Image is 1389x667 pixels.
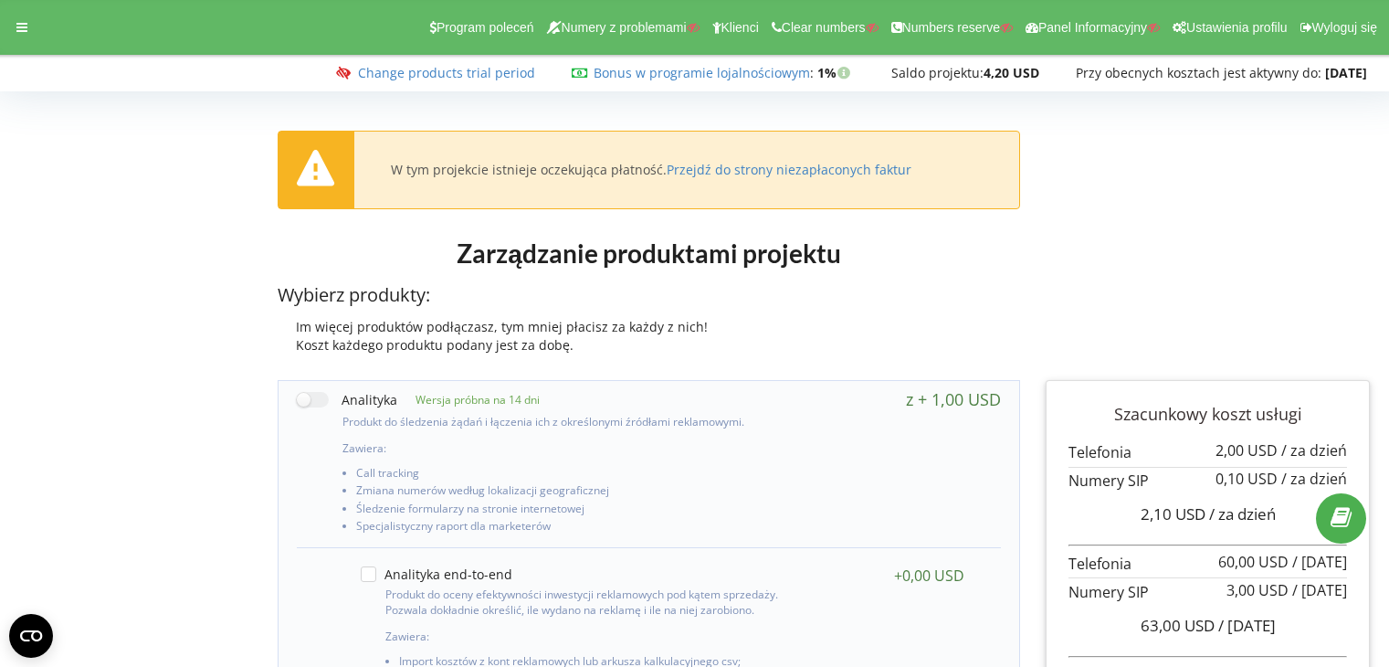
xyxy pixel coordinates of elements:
[594,64,814,81] span: :
[342,440,790,456] p: Zawiera:
[894,566,964,585] div: +0,00 USD
[1218,615,1276,636] span: / [DATE]
[891,64,984,81] span: Saldo projektu:
[902,20,1000,35] span: Numbers reserve
[385,587,784,618] p: Produkt do oceny efektywności inwestycji reklamowych pod kątem sprzedaży. Pozwala dokładnie okreś...
[278,318,1021,336] div: Im więcej produktów podłączasz, tym mniej płacisz za każdy z nich!
[385,629,784,644] p: Zawiera:
[1218,552,1289,572] span: 60,00 USD
[361,566,512,582] label: Analityka end-to-end
[1325,64,1367,81] strong: [DATE]
[562,20,687,35] span: Numery z problemami
[594,64,810,81] a: Bonus w programie lojalnościowym
[1209,503,1276,524] span: / za dzień
[1292,552,1347,572] span: / [DATE]
[356,467,790,484] li: Call tracking
[721,20,759,35] span: Klienci
[1076,64,1321,81] span: Przy obecnych kosztach jest aktywny do:
[1281,440,1347,461] span: / za dzień
[356,520,790,537] li: Specjalistyczny raport dla marketerów
[342,414,790,429] p: Produkt do śledzenia żądań i łączenia ich z określonymi źródłami reklamowymi.
[984,64,1039,81] strong: 4,20 USD
[358,64,535,81] a: Change products trial period
[1292,580,1347,600] span: / [DATE]
[297,390,397,409] label: Analityka
[356,503,790,520] li: Śledzenie formularzy na stronie internetowej
[391,162,911,178] div: W tym projekcie istnieje oczekująca płatność.
[1141,615,1215,636] span: 63,00 USD
[278,336,1021,355] div: Koszt każdego produktu podany jest za dobę.
[1186,20,1288,35] span: Ustawienia profilu
[782,20,866,35] span: Clear numbers
[1068,403,1347,427] p: Szacunkowy koszt usługi
[9,614,53,658] button: Open CMP widget
[1068,582,1347,603] p: Numery SIP
[906,390,1001,408] div: z + 1,00 USD
[1068,554,1347,575] p: Telefonia
[397,392,540,408] p: Wersja próbna na 14 dni
[278,282,1021,309] p: Wybierz produkty:
[817,64,855,81] strong: 1%
[1038,20,1147,35] span: Panel Informacyjny
[1068,442,1347,463] p: Telefonia
[278,237,1021,270] h1: Zarządzanie produktami projektu
[1215,440,1278,461] span: 2,00 USD
[1141,503,1205,524] span: 2,10 USD
[667,161,911,178] a: Przejdź do strony niezapłaconych faktur
[1281,469,1347,489] span: / za dzień
[1215,469,1278,489] span: 0,10 USD
[1312,20,1377,35] span: Wyloguj się
[1068,471,1347,492] p: Numery SIP
[356,484,790,502] li: Zmiana numerów według lokalizacji geograficznej
[1226,580,1289,600] span: 3,00 USD
[437,20,534,35] span: Program poleceń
